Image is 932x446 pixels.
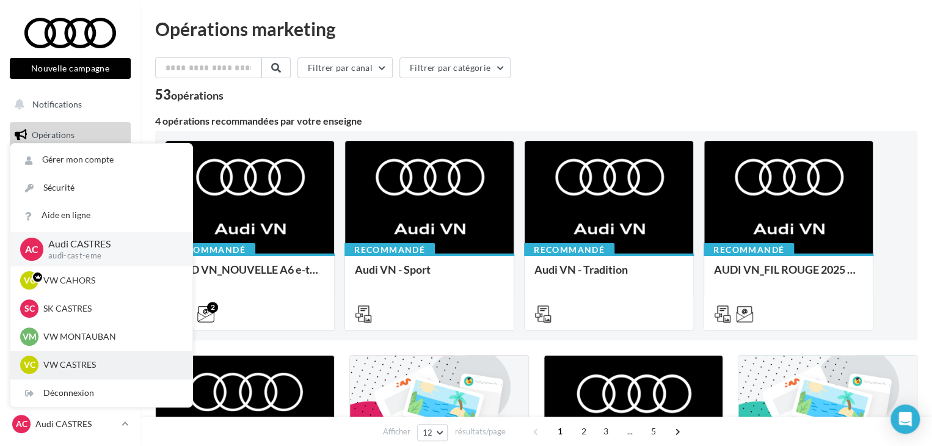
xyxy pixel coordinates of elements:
div: 4 opérations recommandées par votre enseigne [155,116,917,126]
span: SC [24,302,35,315]
span: 2 [574,422,594,441]
div: AUD VN_NOUVELLE A6 e-tron [175,263,324,288]
span: VC [24,359,35,371]
div: Recommandé [524,243,614,257]
div: Déconnexion [10,379,192,407]
p: SK CASTRES [43,302,178,315]
span: Opérations [32,130,75,140]
div: 2 [207,302,218,313]
span: AC [16,418,27,430]
a: PLV et print personnalisable [7,275,133,311]
a: Boîte de réception71 [7,152,133,178]
a: Opérations [7,122,133,148]
button: Filtrer par canal [297,57,393,78]
button: 12 [417,424,448,441]
button: Notifications [7,92,128,117]
a: Aide en ligne [10,202,192,229]
a: Sécurité [10,174,192,202]
button: Filtrer par catégorie [399,57,511,78]
a: Campagnes [7,214,133,240]
p: VW CAHORS [43,274,178,287]
a: Médiathèque [7,244,133,270]
a: Gérer mon compte [10,146,192,174]
a: AC Audi CASTRES [10,412,131,436]
span: AC [25,242,38,256]
span: 12 [423,428,433,437]
span: Notifications [32,99,82,109]
div: Audi VN - Sport [355,263,504,288]
div: Open Intercom Messenger [890,404,920,434]
div: Recommandé [165,243,255,257]
button: Nouvelle campagne [10,58,131,79]
span: ... [620,422,639,441]
span: 3 [596,422,616,441]
p: VW MONTAUBAN [43,331,178,343]
div: AUDI VN_FIL ROUGE 2025 - A1, Q2, Q3, Q5 et Q4 e-tron [714,263,863,288]
div: 53 [155,88,224,101]
span: résultats/page [454,426,505,437]
span: VM [23,331,37,343]
div: opérations [171,90,224,101]
p: Audi CASTRES [35,418,117,430]
span: 1 [550,422,570,441]
span: 5 [644,422,663,441]
p: Audi CASTRES [48,237,173,251]
div: Audi VN - Tradition [534,263,683,288]
a: Visibilité en ligne [7,184,133,210]
div: Recommandé [704,243,794,257]
p: VW CASTRES [43,359,178,371]
span: VC [24,274,35,287]
p: audi-cast-eme [48,250,173,261]
span: Afficher [383,426,410,437]
div: Opérations marketing [155,20,917,38]
div: Recommandé [344,243,435,257]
